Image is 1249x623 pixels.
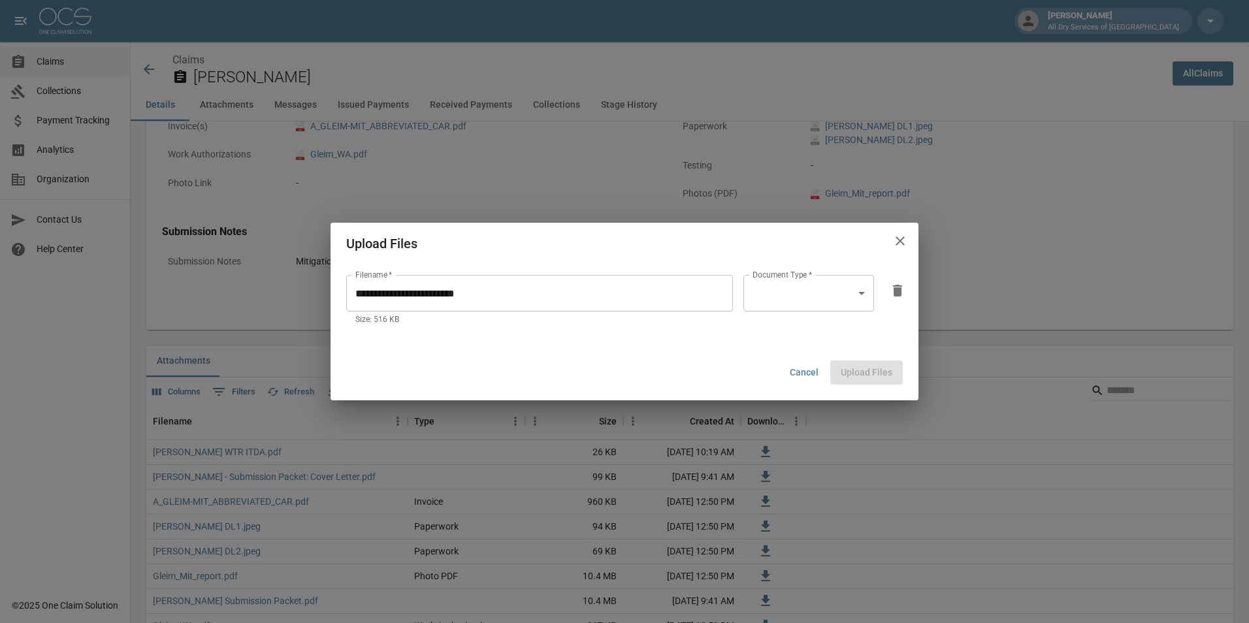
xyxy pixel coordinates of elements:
button: Cancel [783,360,825,385]
label: Document Type [753,269,812,280]
button: delete [884,278,911,304]
button: close [887,228,913,254]
label: Filename [355,269,392,280]
h2: Upload Files [331,223,918,264]
p: Size: 516 KB [355,313,724,327]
